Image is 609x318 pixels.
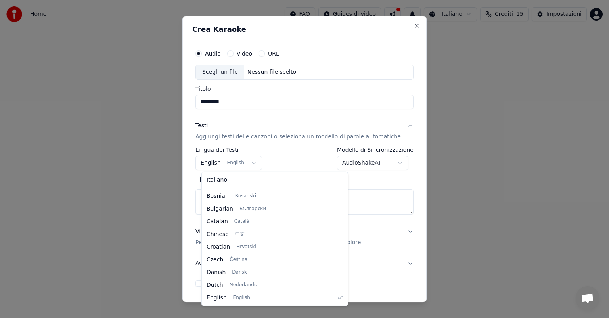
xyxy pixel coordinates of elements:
[207,281,223,289] span: Dutch
[207,243,230,251] span: Croatian
[233,295,250,301] span: English
[235,193,256,199] span: Bosanski
[236,244,256,250] span: Hrvatski
[230,257,247,263] span: Čeština
[234,218,249,225] span: Català
[207,205,233,213] span: Bulgarian
[207,176,227,184] span: Italiano
[207,256,223,264] span: Czech
[230,282,257,288] span: Nederlands
[207,268,226,276] span: Danish
[207,218,228,226] span: Catalan
[207,230,229,238] span: Chinese
[207,192,229,200] span: Bosnian
[207,294,227,302] span: English
[239,206,266,212] span: Български
[232,269,247,276] span: Dansk
[235,231,245,238] span: 中文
